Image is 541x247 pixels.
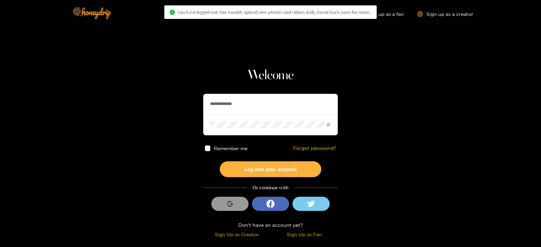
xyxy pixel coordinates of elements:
span: Remember me [214,146,248,151]
span: check-circle [170,10,175,15]
span: eye-invisible [326,122,331,127]
div: Sign Up as Fan [272,230,336,238]
a: Forgot password? [293,145,336,151]
a: Sign up as a fan [357,11,404,17]
div: Sign Up as Creator [205,230,269,238]
a: Sign up as a creator [417,11,473,17]
button: Log into your account [220,161,321,177]
div: Don't have an account yet? [203,221,338,229]
div: Or continue with [203,184,338,192]
span: You have logged out. Our models upload new photos and videos daily. Come back soon for more.. [178,9,371,15]
h1: Welcome [203,67,338,84]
